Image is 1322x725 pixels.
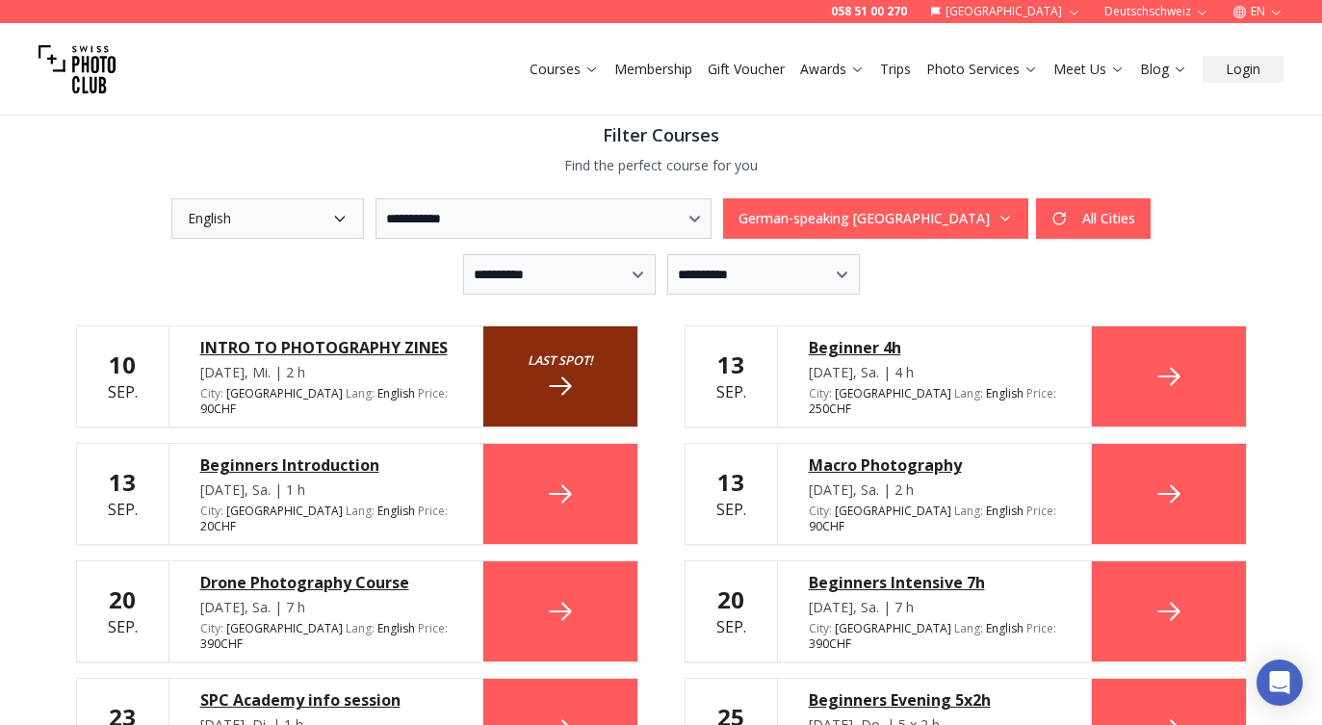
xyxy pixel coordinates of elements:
[809,386,1060,417] div: [GEOGRAPHIC_DATA] 250 CHF
[200,453,452,477] a: Beginners Introduction
[954,503,983,519] span: Lang :
[200,620,223,636] span: City :
[809,453,1060,477] a: Macro Photography
[809,621,1060,652] div: [GEOGRAPHIC_DATA] 390 CHF
[872,56,919,83] button: Trips
[76,121,1247,148] h3: Filter Courses
[717,349,744,380] b: 13
[809,688,1060,712] a: Beginners Evening 5x2h
[418,385,448,401] span: Price :
[919,56,1046,83] button: Photo Services
[530,60,599,79] a: Courses
[483,326,637,427] a: Last spot!
[809,620,832,636] span: City :
[809,363,1060,382] div: [DATE], Sa. | 4 h
[717,466,744,498] b: 13
[809,385,832,401] span: City :
[1026,385,1056,401] span: Price :
[831,4,907,19] a: 058 51 00 270
[346,503,375,519] span: Lang :
[986,386,1024,401] span: English
[200,480,452,500] div: [DATE], Sa. | 1 h
[109,583,136,615] b: 20
[1140,60,1187,79] a: Blog
[1132,56,1195,83] button: Blog
[716,350,746,403] div: Sep.
[200,386,452,417] div: [GEOGRAPHIC_DATA] 90 CHF
[39,31,116,108] img: Swiss photo club
[76,156,1247,175] p: Find the perfect course for you
[109,349,136,380] b: 10
[1026,620,1056,636] span: Price :
[1203,56,1283,83] button: Login
[200,688,452,712] a: SPC Academy info session
[708,60,785,79] a: Gift Voucher
[717,583,744,615] b: 20
[418,503,448,519] span: Price :
[200,336,452,359] a: INTRO TO PHOTOGRAPHY ZINES
[377,504,415,519] span: English
[346,620,375,636] span: Lang :
[1053,60,1125,79] a: Meet Us
[1046,56,1132,83] button: Meet Us
[809,480,1060,500] div: [DATE], Sa. | 2 h
[418,620,448,636] span: Price :
[200,363,452,382] div: [DATE], Mi. | 2 h
[377,386,415,401] span: English
[700,56,792,83] button: Gift Voucher
[809,598,1060,617] div: [DATE], Sa. | 7 h
[108,350,138,403] div: Sep.
[926,60,1038,79] a: Photo Services
[954,620,983,636] span: Lang :
[809,571,1060,594] a: Beginners Intensive 7h
[792,56,872,83] button: Awards
[200,598,452,617] div: [DATE], Sa. | 7 h
[1026,503,1056,519] span: Price :
[800,60,865,79] a: Awards
[171,198,364,239] button: English
[614,60,692,79] a: Membership
[200,621,452,652] div: [GEOGRAPHIC_DATA] 390 CHF
[986,621,1024,636] span: English
[200,503,223,519] span: City :
[522,56,607,83] button: Courses
[986,504,1024,519] span: English
[1036,198,1151,239] button: All Cities
[954,385,983,401] span: Lang :
[716,584,746,638] div: Sep.
[809,336,1060,359] a: Beginner 4h
[1257,660,1303,706] div: Open Intercom Messenger
[109,466,136,498] b: 13
[723,198,1028,239] button: German-speaking [GEOGRAPHIC_DATA]
[809,503,832,519] span: City :
[880,60,911,79] a: Trips
[809,504,1060,534] div: [GEOGRAPHIC_DATA] 90 CHF
[716,467,746,521] div: Sep.
[346,385,375,401] span: Lang :
[377,621,415,636] span: English
[108,467,138,521] div: Sep.
[528,351,593,370] small: Last spot!
[200,385,223,401] span: City :
[200,504,452,534] div: [GEOGRAPHIC_DATA] 20 CHF
[200,571,452,594] a: Drone Photography Course
[108,584,138,638] div: Sep.
[607,56,700,83] button: Membership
